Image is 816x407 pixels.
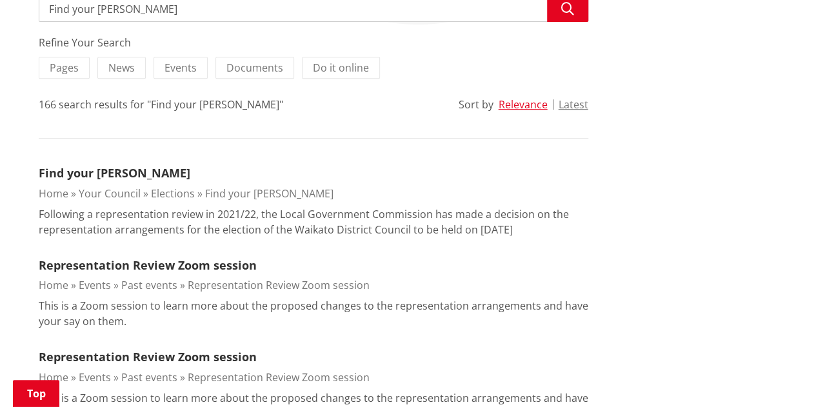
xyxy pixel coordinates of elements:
a: Representation Review Zoom session [188,278,370,292]
a: Representation Review Zoom session [39,349,257,364]
button: Latest [559,99,588,110]
a: Events [79,370,111,384]
a: Your Council [79,186,141,201]
span: Do it online [313,61,369,75]
a: Home [39,370,68,384]
a: Past events [121,370,177,384]
a: Find your [PERSON_NAME] [39,165,190,181]
a: Representation Review Zoom session [39,257,257,273]
span: Pages [50,61,79,75]
a: Past events [121,278,177,292]
a: Representation Review Zoom session [188,370,370,384]
iframe: Messenger Launcher [757,353,803,399]
span: Events [164,61,197,75]
span: News [108,61,135,75]
a: Top [13,380,59,407]
a: Home [39,186,68,201]
p: Following a representation review in 2021/22, the Local Government Commission has made a decision... [39,206,588,237]
a: Find your [PERSON_NAME] [205,186,333,201]
a: Elections [151,186,195,201]
div: Sort by [459,97,493,112]
span: Documents [226,61,283,75]
a: Home [39,278,68,292]
div: 166 search results for "Find your [PERSON_NAME]" [39,97,283,112]
button: Relevance [499,99,548,110]
p: This is a Zoom session to learn more about the proposed changes to the representation arrangement... [39,298,588,329]
a: Events [79,278,111,292]
div: Refine Your Search [39,35,588,50]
